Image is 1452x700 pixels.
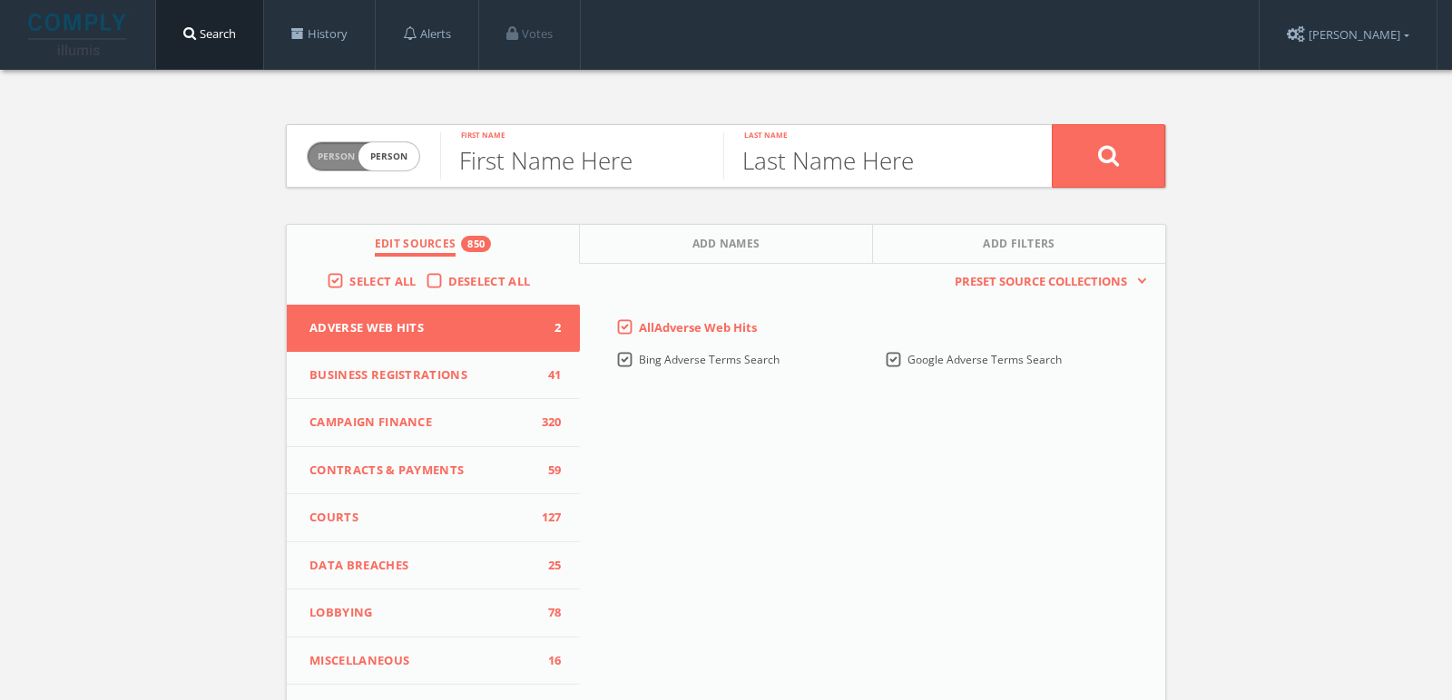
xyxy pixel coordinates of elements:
button: Campaign Finance320 [287,399,580,447]
div: 850 [461,236,491,252]
span: 2 [535,319,562,337]
span: Deselect All [448,273,531,289]
span: 78 [535,604,562,622]
button: Add Names [580,225,873,264]
button: Preset Source Collections [946,273,1147,291]
span: Miscellaneous [309,652,535,670]
button: Data Breaches25 [287,542,580,590]
span: Campaign Finance [309,413,535,432]
button: Miscellaneous16 [287,637,580,685]
img: illumis [28,14,130,55]
span: 41 [535,366,562,384]
span: Select All [349,273,416,289]
span: Courts [309,509,535,527]
span: Bing Adverse Terms Search [639,352,780,367]
span: Add Names [692,236,760,257]
span: 16 [535,652,562,670]
span: Adverse Web Hits [309,319,535,337]
span: Contracts & Payments [309,462,535,480]
span: Business Registrations [309,366,535,384]
span: 59 [535,462,562,480]
span: 127 [535,509,562,527]
span: Add Filters [983,236,1055,257]
span: Edit Sources [375,236,456,257]
button: Lobbying78 [287,589,580,637]
button: Adverse Web Hits2 [287,305,580,352]
button: Add Filters [873,225,1165,264]
span: Lobbying [309,604,535,622]
span: Person [318,150,355,163]
span: 25 [535,557,562,575]
span: 320 [535,413,562,432]
button: Business Registrations41 [287,352,580,400]
span: Preset Source Collections [946,273,1136,291]
span: All Adverse Web Hits [639,319,757,335]
span: Data Breaches [309,557,535,575]
button: Edit Sources850 [287,225,580,264]
span: person [358,142,419,170]
button: Contracts & Payments59 [287,447,580,495]
button: Courts127 [287,494,580,542]
span: Google Adverse Terms Search [907,352,1062,367]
